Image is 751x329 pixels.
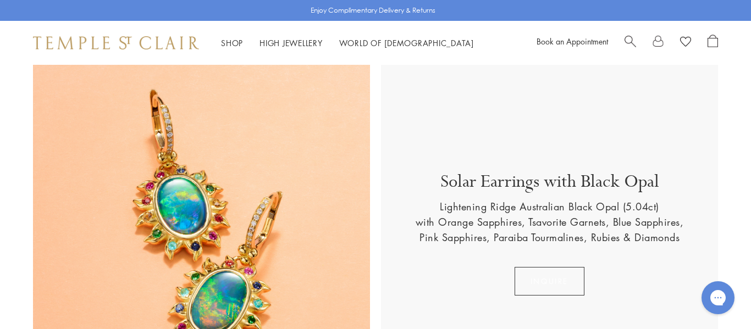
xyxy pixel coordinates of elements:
[33,36,199,49] img: Temple St. Clair
[680,35,691,51] a: View Wishlist
[537,36,608,47] a: Book an Appointment
[259,37,323,48] a: High JewelleryHigh Jewellery
[696,277,740,318] iframe: Gorgias live chat messenger
[625,35,636,51] a: Search
[339,37,474,48] a: World of [DEMOGRAPHIC_DATA]World of [DEMOGRAPHIC_DATA]
[440,170,659,199] p: Solar Earrings with Black Opal
[221,37,243,48] a: ShopShop
[311,5,435,16] p: Enjoy Complimentary Delivery & Returns
[412,214,687,245] p: with Orange Sapphires, Tsavorite Garnets, Blue Sapphires, Pink Sapphires, Paraiba Tourmalines, Ru...
[440,199,659,214] p: Lightening Ridge Australian Black Opal (5.04ct)
[221,36,474,50] nav: Main navigation
[515,267,584,295] button: INQUIRE
[708,35,718,51] a: Open Shopping Bag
